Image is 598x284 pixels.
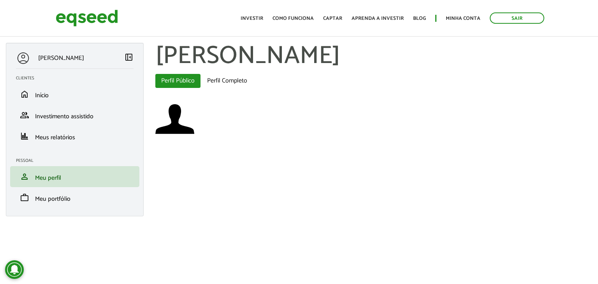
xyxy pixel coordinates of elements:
[10,166,139,187] li: Meu perfil
[352,16,404,21] a: Aprenda a investir
[16,158,139,163] h2: Pessoal
[20,193,29,202] span: work
[10,126,139,147] li: Meus relatórios
[124,53,134,62] span: left_panel_close
[16,76,139,81] h2: Clientes
[35,173,61,183] span: Meu perfil
[20,172,29,181] span: person
[56,8,118,28] img: EqSeed
[413,16,426,21] a: Blog
[201,74,253,88] a: Perfil Completo
[323,16,342,21] a: Captar
[16,110,134,120] a: groupInvestimento assistido
[16,172,134,181] a: personMeu perfil
[38,54,84,62] p: [PERSON_NAME]
[35,132,75,143] span: Meus relatórios
[273,16,314,21] a: Como funciona
[155,74,201,88] a: Perfil Público
[35,90,49,101] span: Início
[10,187,139,208] li: Meu portfólio
[446,16,480,21] a: Minha conta
[16,193,134,202] a: workMeu portfólio
[241,16,263,21] a: Investir
[155,100,194,138] img: Foto de Symon Fonseca
[16,89,134,99] a: homeInício
[155,100,194,138] a: Ver perfil do usuário.
[20,131,29,141] span: finance
[155,43,592,70] h1: [PERSON_NAME]
[35,194,70,204] span: Meu portfólio
[490,12,544,24] a: Sair
[10,84,139,105] li: Início
[20,110,29,120] span: group
[20,89,29,99] span: home
[16,131,134,141] a: financeMeus relatórios
[35,111,93,122] span: Investimento assistido
[10,105,139,126] li: Investimento assistido
[124,53,134,64] a: Colapsar menu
